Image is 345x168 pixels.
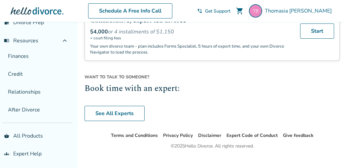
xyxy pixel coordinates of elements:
[4,151,9,156] span: groups
[249,4,262,18] img: thomasiaburney@gmail.com
[90,28,108,35] span: $4,000
[197,8,230,14] a: phone_in_talkGet Support
[265,7,334,15] span: Thomasia [PERSON_NAME]
[90,43,292,55] p: Your own divorce team - plan includes Forms Specialist, 5 hours of expert time, and your own Divo...
[4,133,9,139] span: shopping_basket
[171,142,254,150] div: © 2025 Hello Divorce. All rights reserved.
[198,132,221,140] li: Disclaimer
[197,8,202,14] span: phone_in_talk
[283,132,314,140] li: Give feedback
[111,132,158,139] a: Terms and Conditions
[205,8,230,14] span: Get Support
[88,3,172,19] a: Schedule A Free Info Call
[4,38,9,43] span: menu_book
[312,136,345,168] iframe: Chat Widget
[300,23,334,39] a: Start
[85,106,145,121] a: See All Experts
[85,74,340,80] span: Want to talk to someone?
[4,37,38,44] span: Resources
[61,37,69,45] span: expand_less
[226,132,278,139] a: Expert Code of Conduct
[90,35,292,41] span: + court filing fees
[85,83,340,95] h2: Book time with an expert:
[4,20,9,25] span: list_alt_check
[236,7,244,15] span: shopping_cart
[163,132,193,139] a: Privacy Policy
[90,28,292,35] div: or 4 installments of $1,150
